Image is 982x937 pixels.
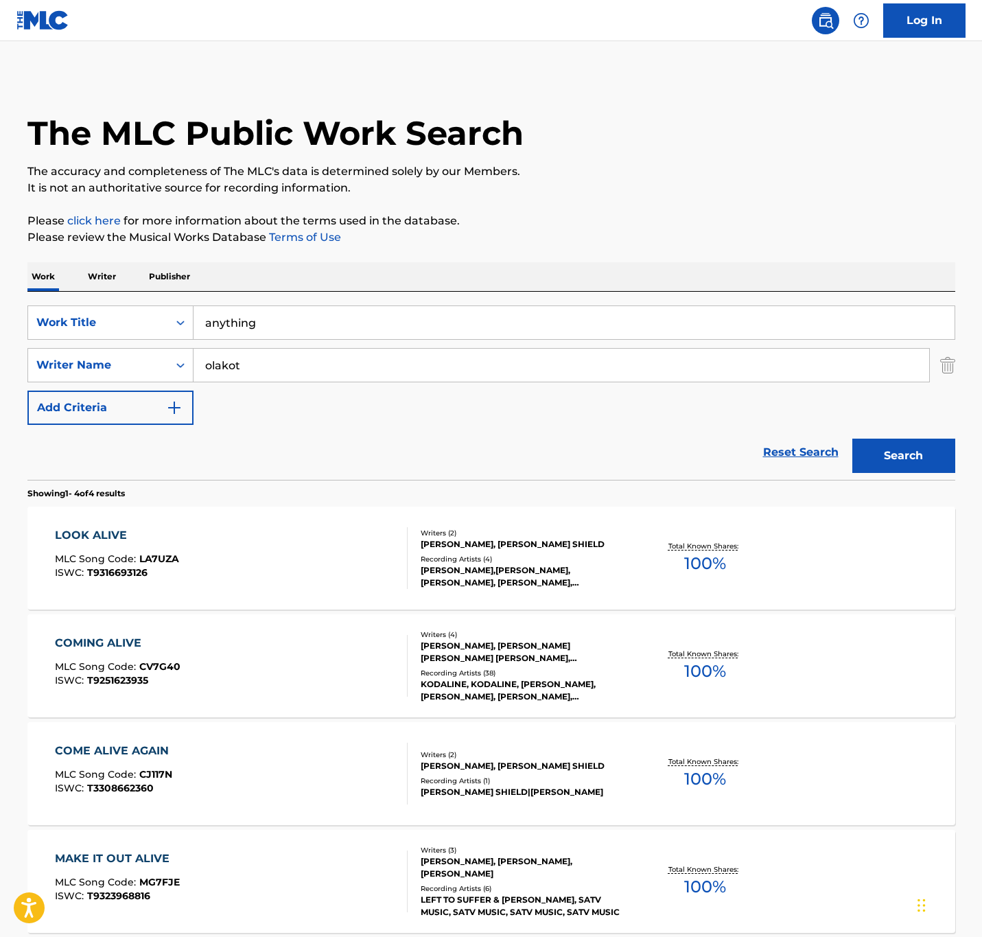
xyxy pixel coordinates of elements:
[684,659,726,684] span: 100 %
[421,750,628,760] div: Writers ( 2 )
[883,3,966,38] a: Log In
[27,487,125,500] p: Showing 1 - 4 of 4 results
[84,262,120,291] p: Writer
[847,7,875,34] div: Help
[36,314,160,331] div: Work Title
[913,871,982,937] iframe: Chat Widget
[87,566,148,579] span: T9316693126
[139,768,172,780] span: CJ117N
[421,668,628,678] div: Recording Artists ( 38 )
[853,12,869,29] img: help
[421,845,628,855] div: Writers ( 3 )
[55,876,139,888] span: MLC Song Code :
[145,262,194,291] p: Publisher
[27,262,59,291] p: Work
[421,564,628,589] div: [PERSON_NAME],[PERSON_NAME], [PERSON_NAME], [PERSON_NAME], [PERSON_NAME], [PERSON_NAME], [PERSON_...
[27,180,955,196] p: It is not an authoritative source for recording information.
[421,538,628,551] div: [PERSON_NAME], [PERSON_NAME] SHIELD
[27,614,955,717] a: COMING ALIVEMLC Song Code:CV7G40ISWC:T9251623935Writers (4)[PERSON_NAME], [PERSON_NAME] [PERSON_N...
[27,113,524,154] h1: The MLC Public Work Search
[756,437,845,467] a: Reset Search
[55,768,139,780] span: MLC Song Code :
[55,553,139,565] span: MLC Song Code :
[27,229,955,246] p: Please review the Musical Works Database
[421,776,628,786] div: Recording Artists ( 1 )
[421,855,628,880] div: [PERSON_NAME], [PERSON_NAME], [PERSON_NAME]
[27,722,955,825] a: COME ALIVE AGAINMLC Song Code:CJ117NISWC:T3308662360Writers (2)[PERSON_NAME], [PERSON_NAME] SHIEL...
[55,660,139,673] span: MLC Song Code :
[668,864,742,875] p: Total Known Shares:
[421,894,628,918] div: LEFT TO SUFFER & [PERSON_NAME], SATV MUSIC, SATV MUSIC, SATV MUSIC, SATV MUSIC
[55,890,87,902] span: ISWC :
[917,885,926,926] div: Drag
[421,883,628,894] div: Recording Artists ( 6 )
[55,635,180,651] div: COMING ALIVE
[139,876,180,888] span: MG7FJE
[27,507,955,610] a: LOOK ALIVEMLC Song Code:LA7UZAISWC:T9316693126Writers (2)[PERSON_NAME], [PERSON_NAME] SHIELDRecor...
[27,305,955,480] form: Search Form
[36,357,160,373] div: Writer Name
[421,760,628,772] div: [PERSON_NAME], [PERSON_NAME] SHIELD
[421,786,628,798] div: [PERSON_NAME] SHIELD|[PERSON_NAME]
[16,10,69,30] img: MLC Logo
[421,554,628,564] div: Recording Artists ( 4 )
[87,674,148,686] span: T9251623935
[27,163,955,180] p: The accuracy and completeness of The MLC's data is determined solely by our Members.
[87,782,154,794] span: T3308662360
[55,674,87,686] span: ISWC :
[67,214,121,227] a: click here
[55,851,180,867] div: MAKE IT OUT ALIVE
[668,649,742,659] p: Total Known Shares:
[55,566,87,579] span: ISWC :
[684,875,726,899] span: 100 %
[940,348,955,382] img: Delete Criterion
[421,678,628,703] div: KODALINE, KODALINE, [PERSON_NAME], [PERSON_NAME], [PERSON_NAME], [PERSON_NAME], [PERSON_NAME], [P...
[139,660,180,673] span: CV7G40
[139,553,179,565] span: LA7UZA
[817,12,834,29] img: search
[668,756,742,767] p: Total Known Shares:
[87,890,150,902] span: T9323968816
[266,231,341,244] a: Terms of Use
[421,528,628,538] div: Writers ( 2 )
[166,400,183,416] img: 9d2ae6d4665cec9f34b9.svg
[812,7,839,34] a: Public Search
[55,782,87,794] span: ISWC :
[684,551,726,576] span: 100 %
[27,213,955,229] p: Please for more information about the terms used in the database.
[421,640,628,664] div: [PERSON_NAME], [PERSON_NAME] [PERSON_NAME] [PERSON_NAME], [PERSON_NAME]
[55,527,179,544] div: LOOK ALIVE
[27,391,194,425] button: Add Criteria
[27,830,955,933] a: MAKE IT OUT ALIVEMLC Song Code:MG7FJEISWC:T9323968816Writers (3)[PERSON_NAME], [PERSON_NAME], [PE...
[421,629,628,640] div: Writers ( 4 )
[668,541,742,551] p: Total Known Shares:
[55,743,176,759] div: COME ALIVE AGAIN
[684,767,726,791] span: 100 %
[852,439,955,473] button: Search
